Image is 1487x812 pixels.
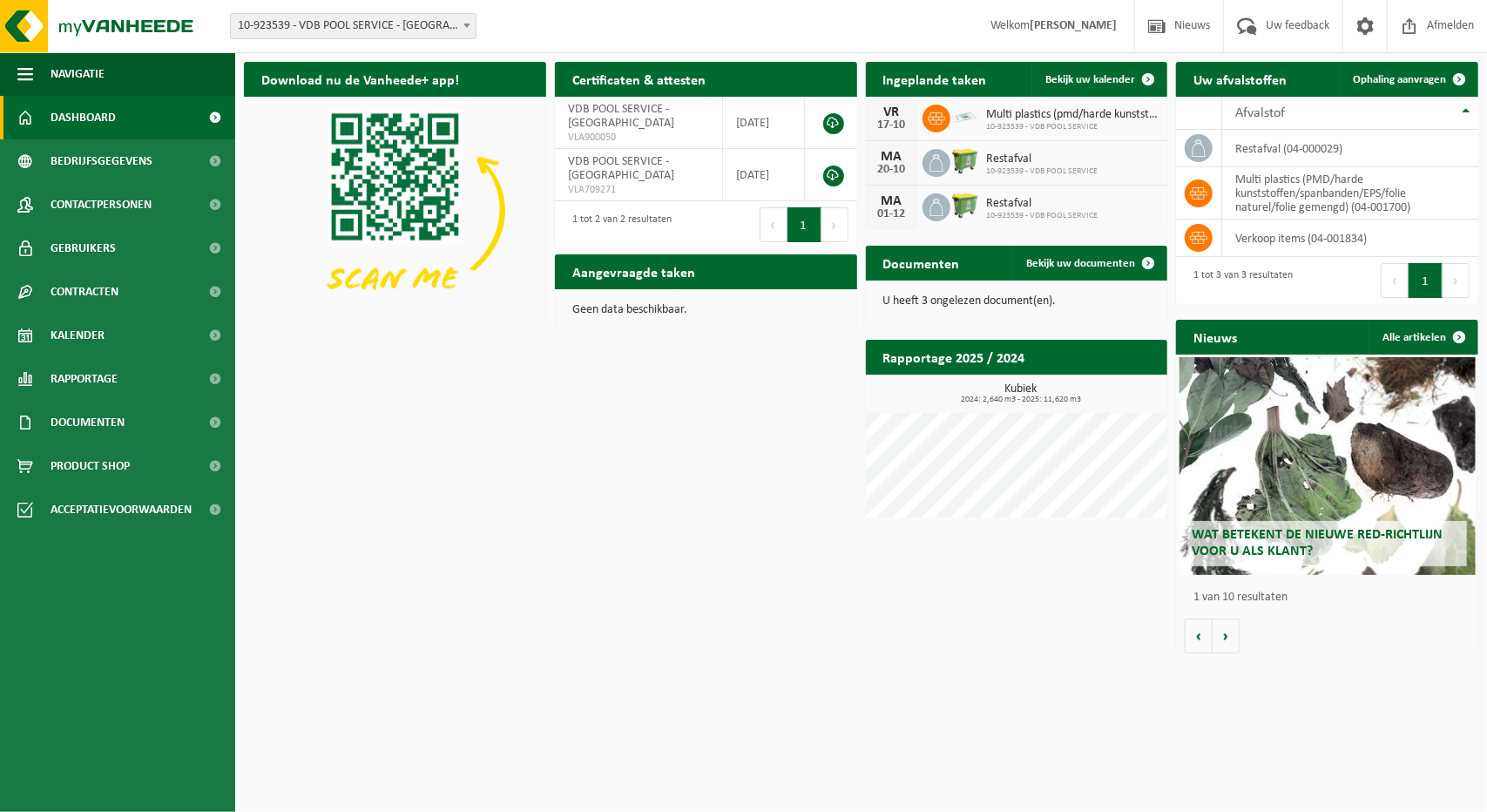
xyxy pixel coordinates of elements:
[723,149,805,201] td: [DATE]
[875,150,909,164] div: MA
[51,52,105,96] span: Navigatie
[1193,528,1443,558] span: Wat betekent de nieuwe RED-richtlijn voor u als klant?
[875,194,909,208] div: MA
[987,197,1098,211] span: Restafval
[866,62,1004,96] h2: Ingeplande taken
[1030,19,1117,32] strong: [PERSON_NAME]
[987,108,1159,122] span: Multi plastics (pmd/harde kunststoffen/spanbanden/eps/folie naturel/folie gemeng...
[1045,74,1135,85] span: Bekijk uw kalender
[875,119,909,132] div: 17-10
[1222,220,1478,257] td: verkoop items (04-001834)
[1185,619,1213,653] button: Vorige
[1038,374,1166,409] a: Bekijk rapportage
[555,62,723,96] h2: Certificaten & attesten
[821,207,848,242] button: Next
[51,314,105,357] span: Kalender
[568,155,674,182] span: VDB POOL SERVICE - [GEOGRAPHIC_DATA]
[51,183,152,227] span: Contactpersonen
[51,139,152,183] span: Bedrijfsgegevens
[866,246,977,280] h2: Documenten
[875,105,909,119] div: VR
[987,166,1098,177] span: 10-923539 - VDB POOL SERVICE
[51,357,118,401] span: Rapportage
[787,207,821,242] button: 1
[987,152,1098,166] span: Restafval
[555,254,713,288] h2: Aangevraagde taken
[875,164,909,176] div: 20-10
[1213,619,1240,653] button: Volgende
[1185,261,1293,300] div: 1 tot 3 van 3 resultaten
[875,208,909,220] div: 01-12
[1369,320,1477,355] a: Alle artikelen
[51,96,116,139] span: Dashboard
[51,444,130,488] span: Product Shop
[568,183,710,197] span: VLA709271
[51,270,118,314] span: Contracten
[231,14,476,38] span: 10-923539 - VDB POOL SERVICE - BERLARE
[875,396,1168,404] span: 2024: 2,640 m3 - 2025: 11,620 m3
[950,146,980,176] img: WB-0660-HPE-GN-50
[51,488,192,531] span: Acceptatievoorwaarden
[568,103,674,130] span: VDB POOL SERVICE - [GEOGRAPHIC_DATA]
[723,97,805,149] td: [DATE]
[244,97,546,323] img: Download de VHEPlus App
[1339,62,1477,97] a: Ophaling aanvragen
[244,62,477,96] h2: Download nu de Vanheede+ app!
[1193,592,1470,604] p: 1 van 10 resultaten
[883,295,1151,308] p: U heeft 3 ongelezen document(en).
[1235,106,1285,120] span: Afvalstof
[51,401,125,444] span: Documenten
[866,340,1043,374] h2: Rapportage 2025 / 2024
[1222,167,1478,220] td: multi plastics (PMD/harde kunststoffen/spanbanden/EPS/folie naturel/folie gemengd) (04-001700)
[1026,258,1135,269] span: Bekijk uw documenten
[1176,62,1304,96] h2: Uw afvalstoffen
[987,122,1159,132] span: 10-923539 - VDB POOL SERVICE
[1443,263,1470,298] button: Next
[1353,74,1446,85] span: Ophaling aanvragen
[1381,263,1409,298] button: Previous
[572,304,840,316] p: Geen data beschikbaar.
[51,227,116,270] span: Gebruikers
[1012,246,1166,281] a: Bekijk uw documenten
[230,13,477,39] span: 10-923539 - VDB POOL SERVICE - BERLARE
[564,206,672,244] div: 1 tot 2 van 2 resultaten
[1179,357,1476,575] a: Wat betekent de nieuwe RED-richtlijn voor u als klant?
[950,191,980,220] img: WB-0660-HPE-GN-50
[1031,62,1166,97] a: Bekijk uw kalender
[950,102,980,132] img: LP-SK-00500-LPE-16
[760,207,787,242] button: Previous
[1176,320,1254,354] h2: Nieuws
[1409,263,1443,298] button: 1
[987,211,1098,221] span: 10-923539 - VDB POOL SERVICE
[568,131,710,145] span: VLA900050
[875,383,1168,404] h3: Kubiek
[1222,130,1478,167] td: restafval (04-000029)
